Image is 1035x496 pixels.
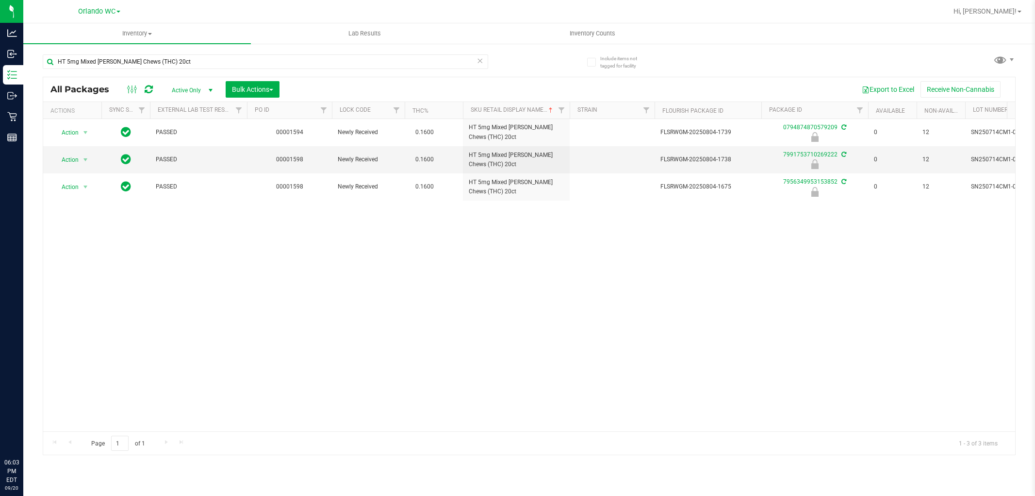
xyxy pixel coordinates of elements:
[840,124,846,131] span: Sync from Compliance System
[760,187,870,197] div: Newly Received
[662,107,723,114] a: Flourish Package ID
[158,106,234,113] a: External Lab Test Result
[23,23,251,44] a: Inventory
[80,126,92,139] span: select
[109,106,147,113] a: Sync Status
[276,156,303,163] a: 00001598
[156,128,241,137] span: PASSED
[924,107,968,114] a: Non-Available
[276,129,303,136] a: 00001594
[50,107,98,114] div: Actions
[920,81,1001,98] button: Receive Non-Cannabis
[338,128,399,137] span: Newly Received
[660,155,756,164] span: FLSRWGM-20250804-1738
[389,102,405,119] a: Filter
[973,106,1008,113] a: Lot Number
[7,28,17,38] inline-svg: Analytics
[600,55,649,69] span: Include items not tagged for facility
[660,128,756,137] span: FLSRWGM-20250804-1739
[469,123,564,141] span: HT 5mg Mixed [PERSON_NAME] Chews (THC) 20ct
[83,436,153,451] span: Page of 1
[80,153,92,167] span: select
[53,153,79,167] span: Action
[760,159,870,169] div: Newly Received
[971,128,1032,137] span: SN250714CM1-0728
[769,106,802,113] a: Package ID
[276,183,303,190] a: 00001598
[876,107,905,114] a: Available
[111,436,129,451] input: 1
[639,102,655,119] a: Filter
[922,155,959,164] span: 12
[78,7,115,16] span: Orlando WC
[156,155,241,164] span: PASSED
[783,151,838,158] a: 7991753710269222
[953,7,1017,15] span: Hi, [PERSON_NAME]!
[7,112,17,121] inline-svg: Retail
[874,182,911,191] span: 0
[951,436,1005,450] span: 1 - 3 of 3 items
[855,81,920,98] button: Export to Excel
[53,180,79,194] span: Action
[971,155,1032,164] span: SN250714CM1-0728
[411,153,439,167] span: 0.1600
[783,178,838,185] a: 7956349953153852
[226,81,279,98] button: Bulk Actions
[335,29,394,38] span: Lab Results
[231,102,247,119] a: Filter
[156,182,241,191] span: PASSED
[232,86,273,93] span: Bulk Actions
[840,178,846,185] span: Sync from Compliance System
[121,180,131,193] span: In Sync
[4,458,19,484] p: 06:03 PM EDT
[7,49,17,59] inline-svg: Inbound
[7,133,17,142] inline-svg: Reports
[7,70,17,80] inline-svg: Inventory
[783,124,838,131] a: 0794874870579209
[840,151,846,158] span: Sync from Compliance System
[10,418,39,447] iframe: Resource center
[255,106,269,113] a: PO ID
[411,180,439,194] span: 0.1600
[478,23,706,44] a: Inventory Counts
[922,182,959,191] span: 12
[471,106,555,113] a: Sku Retail Display Name
[469,178,564,196] span: HT 5mg Mixed [PERSON_NAME] Chews (THC) 20ct
[874,155,911,164] span: 0
[874,128,911,137] span: 0
[577,106,597,113] a: Strain
[660,182,756,191] span: FLSRWGM-20250804-1675
[971,182,1032,191] span: SN250714CM1-0728
[469,151,564,169] span: HT 5mg Mixed [PERSON_NAME] Chews (THC) 20ct
[760,132,870,142] div: Newly Received
[477,54,484,67] span: Clear
[251,23,478,44] a: Lab Results
[554,102,570,119] a: Filter
[121,153,131,166] span: In Sync
[121,125,131,139] span: In Sync
[80,180,92,194] span: select
[316,102,332,119] a: Filter
[340,106,371,113] a: Lock Code
[53,126,79,139] span: Action
[338,155,399,164] span: Newly Received
[922,128,959,137] span: 12
[412,107,428,114] a: THC%
[7,91,17,101] inline-svg: Outbound
[338,182,399,191] span: Newly Received
[852,102,868,119] a: Filter
[50,84,119,95] span: All Packages
[4,484,19,492] p: 09/20
[23,29,251,38] span: Inventory
[557,29,628,38] span: Inventory Counts
[43,54,488,69] input: Search Package ID, Item Name, SKU, Lot or Part Number...
[411,125,439,139] span: 0.1600
[134,102,150,119] a: Filter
